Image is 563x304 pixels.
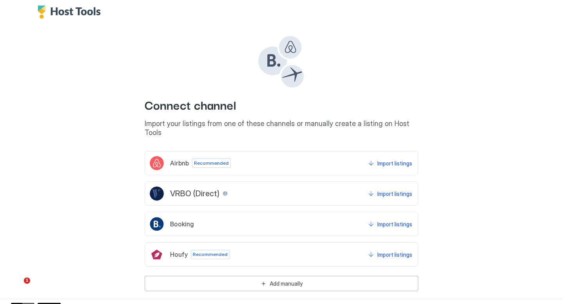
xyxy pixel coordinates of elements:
button: Add manually [145,276,418,291]
span: Houfy [170,251,188,258]
span: 1 [24,277,30,284]
div: Host Tools Logo [38,5,105,19]
span: Import your listings from one of these channels or manually create a listing on Host Tools [145,119,418,137]
div: Import listings [377,190,412,198]
div: Import listings [377,251,412,259]
span: Connect channel [145,96,418,113]
span: Recommended [194,160,229,167]
button: Import listings [367,187,413,201]
button: Import listings [367,217,413,231]
span: VRBO (Direct) [170,189,219,199]
span: Booking [170,220,194,228]
span: Airbnb [170,159,189,167]
div: Import listings [377,159,412,167]
div: Add manually [270,279,303,288]
iframe: Intercom live chat [8,277,27,296]
div: Import listings [377,220,412,228]
button: Import listings [367,247,413,261]
button: Import listings [367,156,413,170]
span: Recommended [193,251,228,258]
